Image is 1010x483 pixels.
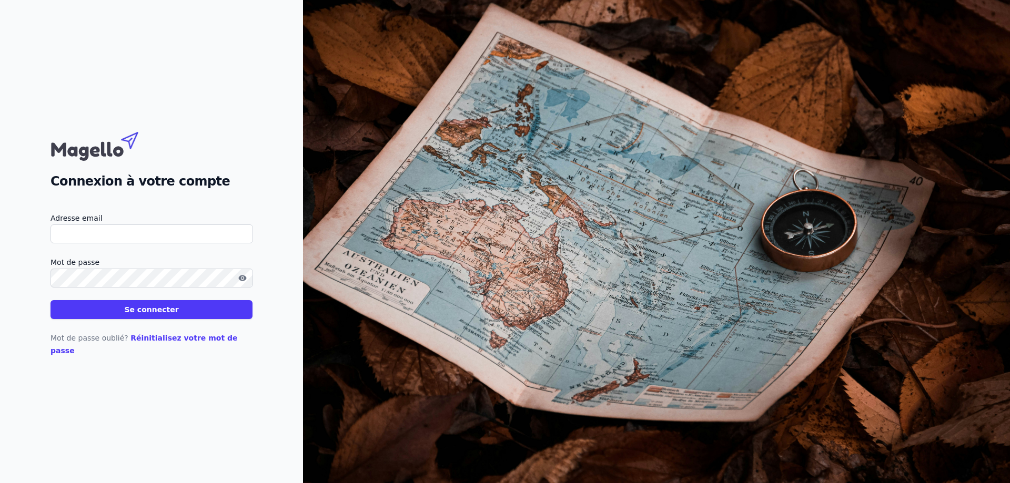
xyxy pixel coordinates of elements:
img: Magello [50,127,161,163]
button: Se connecter [50,300,252,319]
label: Adresse email [50,212,252,224]
p: Mot de passe oublié? [50,332,252,357]
label: Mot de passe [50,256,252,269]
a: Réinitialisez votre mot de passe [50,334,238,355]
h2: Connexion à votre compte [50,172,252,191]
